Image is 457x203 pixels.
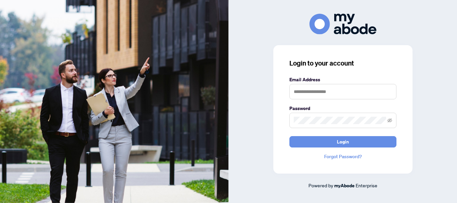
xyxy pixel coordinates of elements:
img: ma-logo [309,14,376,34]
h3: Login to your account [289,59,396,68]
span: eye-invisible [387,118,392,123]
button: Login [289,136,396,147]
label: Email Address [289,76,396,83]
label: Password [289,105,396,112]
span: Enterprise [356,182,377,188]
a: Forgot Password? [289,153,396,160]
span: Powered by [308,182,333,188]
span: Login [337,136,349,147]
a: myAbode [334,182,355,189]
